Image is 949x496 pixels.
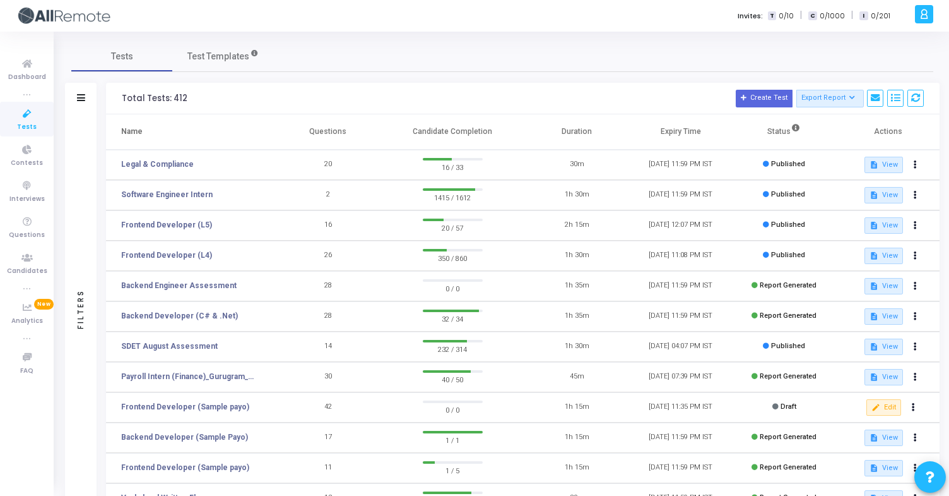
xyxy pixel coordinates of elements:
button: View [864,430,903,446]
span: Published [771,160,805,168]
mat-icon: description [869,221,878,230]
span: Published [771,342,805,350]
span: 1 / 1 [423,433,483,446]
span: Interviews [9,194,45,205]
label: Invites: [738,11,763,21]
span: | [851,9,853,22]
td: 20 [276,150,380,180]
td: [DATE] 04:07 PM IST [628,332,732,362]
span: Report Generated [760,281,816,289]
span: 0 / 0 [423,403,483,416]
td: [DATE] 07:39 PM IST [628,362,732,392]
td: 1h 30m [525,241,628,271]
span: 16 / 33 [423,160,483,173]
a: Backend Developer (Sample Payo) [121,432,248,443]
td: 1h 35m [525,271,628,301]
td: 2h 15m [525,210,628,241]
mat-icon: description [869,464,878,473]
mat-icon: description [869,251,878,260]
span: Published [771,190,805,198]
a: Frontend Developer (L5) [121,219,212,231]
span: 0 / 0 [423,282,483,294]
td: 1h 30m [525,332,628,362]
td: 1h 30m [525,180,628,210]
span: Tests [17,122,37,133]
span: C [808,11,816,21]
span: Tests [111,50,133,63]
td: [DATE] 11:08 PM IST [628,241,732,271]
button: Create Test [736,90,793,107]
mat-icon: description [869,433,878,442]
span: Analytics [11,316,43,327]
mat-icon: description [869,282,878,291]
button: View [864,369,903,385]
span: Report Generated [760,433,816,441]
span: Questions [9,230,45,241]
span: FAQ [20,366,33,377]
td: 30 [276,362,380,392]
button: View [864,460,903,476]
div: Filters [75,239,86,378]
td: 14 [276,332,380,362]
td: [DATE] 11:59 PM IST [628,150,732,180]
td: 1h 15m [525,453,628,483]
button: View [864,187,903,203]
mat-icon: description [869,342,878,351]
span: I [859,11,868,21]
span: 0/1000 [820,11,845,21]
button: Edit [866,399,901,416]
td: [DATE] 11:59 PM IST [628,271,732,301]
td: 16 [276,210,380,241]
span: 350 / 860 [423,251,483,264]
th: Actions [836,114,940,150]
th: Expiry Time [628,114,732,150]
a: Legal & Compliance [121,159,194,170]
button: View [864,157,903,173]
td: 30m [525,150,628,180]
th: Name [106,114,276,150]
span: Published [771,221,805,229]
td: 26 [276,241,380,271]
td: [DATE] 11:59 PM IST [628,423,732,453]
td: 1h 15m [525,423,628,453]
td: [DATE] 12:07 PM IST [628,210,732,241]
td: [DATE] 11:59 PM IST [628,453,732,483]
td: 45m [525,362,628,392]
td: 17 [276,423,380,453]
span: Report Generated [760,312,816,320]
span: 32 / 34 [423,312,483,325]
mat-icon: description [869,160,878,169]
span: Report Generated [760,463,816,471]
a: Backend Developer (C# & .Net) [121,310,238,322]
button: View [864,278,903,294]
mat-icon: description [869,191,878,200]
span: | [800,9,802,22]
div: Total Tests: 412 [122,94,187,104]
td: 1h 15m [525,392,628,423]
span: Test Templates [187,50,249,63]
span: New [34,299,54,310]
a: Frontend Developer (Sample payo) [121,462,249,473]
span: Dashboard [8,72,46,83]
span: 1 / 5 [423,464,483,476]
span: 20 / 57 [423,221,483,234]
img: logo [16,3,110,28]
th: Questions [276,114,380,150]
th: Status [733,114,836,150]
td: [DATE] 11:35 PM IST [628,392,732,423]
span: Contests [11,158,43,169]
span: 0/201 [871,11,890,21]
td: 11 [276,453,380,483]
mat-icon: description [869,373,878,382]
a: Software Engineer Intern [121,189,213,200]
button: View [864,308,903,325]
span: Candidates [7,266,47,277]
a: Backend Engineer Assessment [121,280,237,291]
span: Draft [781,402,796,411]
span: Report Generated [760,372,816,380]
td: 2 [276,180,380,210]
td: [DATE] 11:59 PM IST [628,301,732,332]
td: 1h 35m [525,301,628,332]
span: 40 / 50 [423,373,483,385]
th: Duration [525,114,628,150]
